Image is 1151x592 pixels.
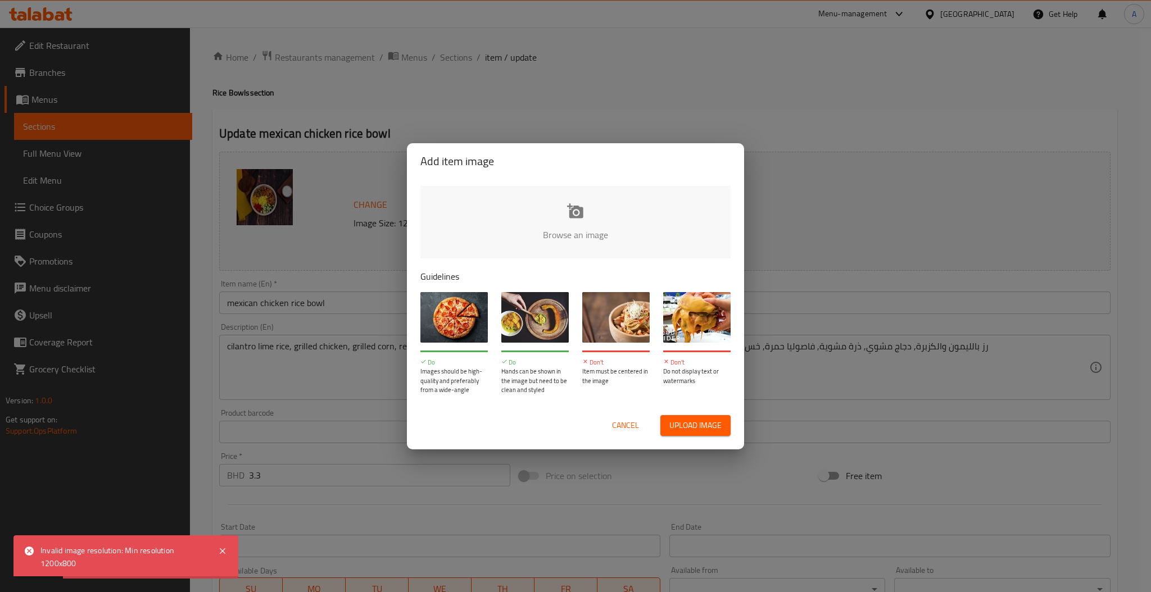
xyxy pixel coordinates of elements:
p: Do not display text or watermarks [663,367,731,385]
p: Images should be high-quality and preferably from a wide-angle [420,367,488,395]
button: Upload image [660,415,731,436]
p: Hands can be shown in the image but need to be clean and styled [501,367,569,395]
img: guide-img-4@3x.jpg [663,292,731,343]
p: Guidelines [420,270,731,283]
span: Cancel [612,418,639,432]
h2: Add item image [420,152,731,170]
p: Don't [663,358,731,367]
button: Cancel [608,415,644,436]
span: Upload image [669,418,722,432]
p: Item must be centered in the image [582,367,650,385]
p: Do [501,358,569,367]
div: Invalid image resolution: Min resolution 1200x800 [40,544,207,570]
img: guide-img-2@3x.jpg [501,292,569,343]
p: Do [420,358,488,367]
p: Don't [582,358,650,367]
img: guide-img-1@3x.jpg [420,292,488,343]
img: guide-img-3@3x.jpg [582,292,650,343]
